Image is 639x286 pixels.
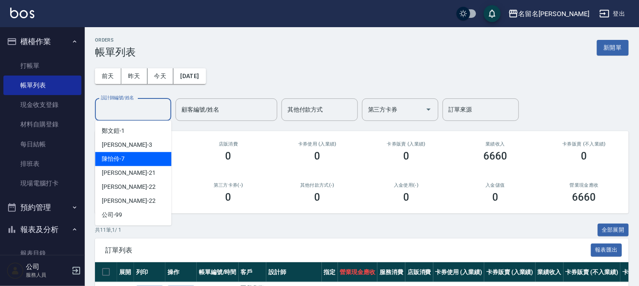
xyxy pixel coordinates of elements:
th: 店販消費 [405,262,433,282]
th: 展開 [117,262,134,282]
th: 卡券販賣 (入業績) [484,262,536,282]
span: 陳怡伶 -7 [102,154,125,163]
button: save [484,5,501,22]
a: 帳單列表 [3,76,81,95]
h2: 店販消費 [194,141,263,147]
img: Person [7,262,24,279]
button: 新開單 [597,40,629,56]
button: 報表匯出 [591,244,622,257]
h2: 其他付款方式(-) [283,182,352,188]
th: 指定 [322,262,338,282]
h2: 卡券販賣 (不入業績) [550,141,619,147]
p: 服務人員 [26,271,69,279]
th: 服務消費 [377,262,405,282]
a: 排班表 [3,154,81,174]
a: 現金收支登錄 [3,95,81,115]
span: [PERSON_NAME] -21 [102,168,155,177]
p: 共 11 筆, 1 / 1 [95,226,121,234]
button: 報表及分析 [3,219,81,241]
button: 櫃檯作業 [3,31,81,53]
button: 昨天 [121,68,148,84]
a: 報表匯出 [591,246,622,254]
h2: ORDERS [95,37,136,43]
th: 設計師 [266,262,321,282]
h3: 0 [403,150,409,162]
div: 名留名[PERSON_NAME] [519,8,589,19]
h3: 0 [226,191,232,203]
th: 操作 [165,262,197,282]
button: Open [422,103,435,116]
h3: 0 [403,191,409,203]
a: 報表目錄 [3,244,81,263]
label: 設計師編號/姓名 [101,95,134,101]
span: [PERSON_NAME] -22 [102,182,155,191]
button: 今天 [148,68,174,84]
h3: 0 [315,191,321,203]
h3: 帳單列表 [95,46,136,58]
th: 客戶 [239,262,267,282]
h3: 6660 [483,150,507,162]
span: [PERSON_NAME] -3 [102,140,152,149]
span: 鄭文鎧 -1 [102,126,125,135]
img: Logo [10,8,34,18]
a: 材料自購登錄 [3,115,81,134]
h2: 第三方卡券(-) [194,182,263,188]
h2: 業績收入 [461,141,530,147]
th: 帳單編號/時間 [197,262,239,282]
button: 全部展開 [598,224,629,237]
th: 營業現金應收 [338,262,378,282]
h2: 入金使用(-) [372,182,441,188]
h2: 營業現金應收 [550,182,619,188]
th: 業績收入 [536,262,564,282]
th: 卡券販賣 (不入業績) [564,262,620,282]
h2: 入金儲值 [461,182,530,188]
th: 卡券使用 (入業績) [433,262,485,282]
a: 新開單 [597,43,629,51]
button: [DATE] [173,68,206,84]
span: [PERSON_NAME] -22 [102,196,155,205]
h3: 0 [226,150,232,162]
h3: 0 [315,150,321,162]
h3: 0 [581,150,587,162]
span: 訂單列表 [105,246,591,255]
button: 預約管理 [3,196,81,219]
button: 登出 [596,6,629,22]
h2: 卡券販賣 (入業績) [372,141,441,147]
h5: 公司 [26,263,69,271]
button: 前天 [95,68,121,84]
button: 名留名[PERSON_NAME] [505,5,593,22]
h2: 卡券使用 (入業績) [283,141,352,147]
a: 現場電腦打卡 [3,174,81,193]
th: 列印 [134,262,165,282]
h3: 6660 [572,191,596,203]
a: 每日結帳 [3,135,81,154]
h3: 0 [492,191,498,203]
a: 打帳單 [3,56,81,76]
span: 公司 -99 [102,210,122,219]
